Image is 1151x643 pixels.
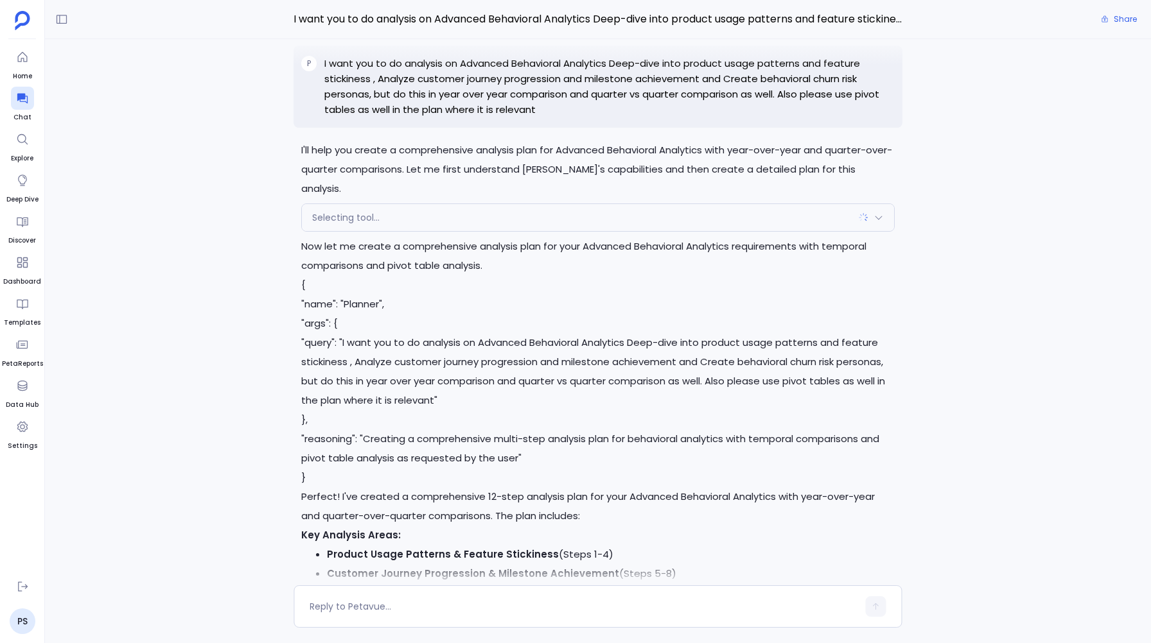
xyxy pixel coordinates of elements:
[301,275,894,487] p: { "name": "Planner", "args": { "query": "I want you to do analysis on Advanced Behavioral Analyti...
[3,251,41,287] a: Dashboard
[11,46,34,81] a: Home
[8,441,37,451] span: Settings
[324,56,894,117] p: I want you to do analysis on Advanced Behavioral Analytics Deep-dive into product usage patterns ...
[8,415,37,451] a: Settings
[6,194,39,205] span: Deep Dive
[11,128,34,164] a: Explore
[2,333,43,369] a: PetaReports
[312,211,380,224] span: Selecting tool...
[6,169,39,205] a: Deep Dive
[294,11,902,28] span: I want you to do analysis on Advanced Behavioral Analytics Deep-dive into product usage patterns ...
[8,236,36,246] span: Discover
[301,487,894,526] p: Perfect! I've created a comprehensive 12-step analysis plan for your Advanced Behavioral Analytic...
[327,545,894,564] li: (Steps 1-4)
[10,608,35,634] a: PS
[3,277,41,287] span: Dashboard
[1114,14,1137,24] span: Share
[4,292,40,328] a: Templates
[301,528,401,542] strong: Key Analysis Areas:
[6,374,39,410] a: Data Hub
[301,237,894,275] p: Now let me create a comprehensive analysis plan for your Advanced Behavioral Analytics requiremen...
[301,141,894,198] p: I'll help you create a comprehensive analysis plan for Advanced Behavioral Analytics with year-ov...
[1093,10,1145,28] button: Share
[327,547,559,561] strong: Product Usage Patterns & Feature Stickiness
[11,87,34,123] a: Chat
[6,400,39,410] span: Data Hub
[2,359,43,369] span: PetaReports
[8,210,36,246] a: Discover
[11,153,34,164] span: Explore
[15,11,30,30] img: petavue logo
[11,112,34,123] span: Chat
[4,318,40,328] span: Templates
[11,71,34,81] span: Home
